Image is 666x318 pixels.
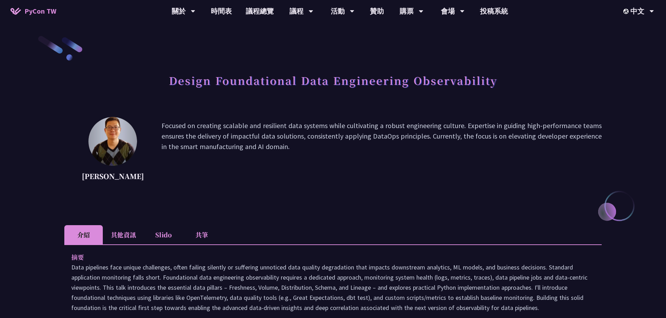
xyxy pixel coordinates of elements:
p: Data pipelines face unique challenges, often failing silently or suffering unnoticed data quality... [71,262,595,313]
img: Shuhsi Lin [88,117,137,166]
span: PyCon TW [24,6,56,16]
a: PyCon TW [3,2,63,20]
img: Locale Icon [623,9,630,14]
li: Slido [144,225,182,244]
h1: Design Foundational Data Engineering Observability [169,70,497,91]
p: Focused on creating scalable and resilient data systems while cultivating a robust engineering cu... [162,120,602,183]
p: [PERSON_NAME] [82,171,144,182]
p: 摘要 [71,252,581,262]
li: 介紹 [64,225,103,244]
li: 共筆 [182,225,221,244]
img: Home icon of PyCon TW 2025 [10,8,21,15]
li: 其他資訊 [103,225,144,244]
